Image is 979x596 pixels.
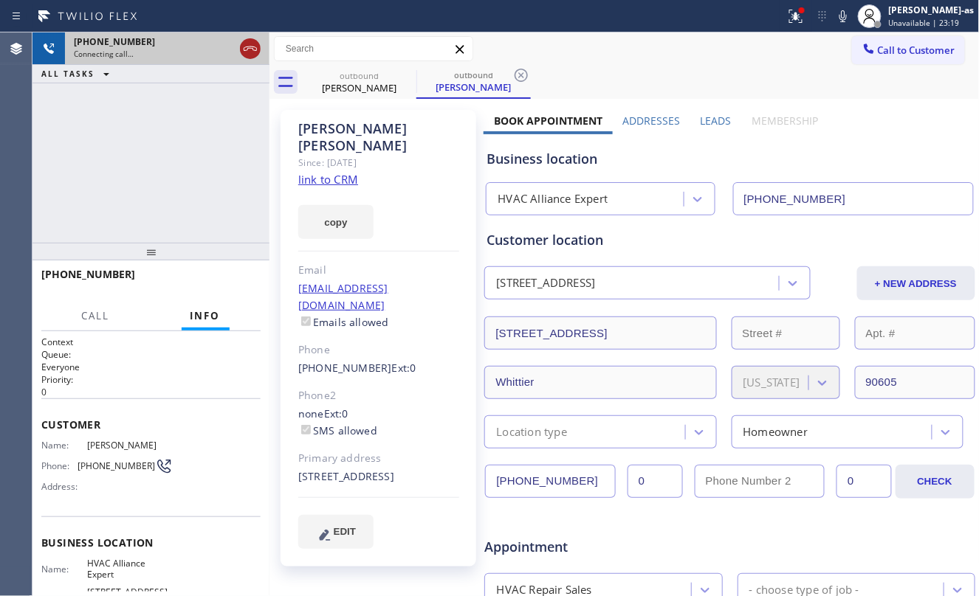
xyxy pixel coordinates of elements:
span: Ext: 0 [324,406,348,420]
div: Business location [487,149,972,169]
input: Search [275,37,473,60]
input: Phone Number [485,465,615,498]
input: Phone Number 2 [695,465,825,498]
div: Phone [298,342,459,358]
button: ALL TASKS [32,65,124,83]
div: Connie Guerrero [418,66,529,97]
p: 0 [41,386,261,398]
span: [PERSON_NAME] [87,440,173,451]
span: Call to Customer [878,44,955,57]
div: [PERSON_NAME] [PERSON_NAME] [298,120,459,154]
div: [PERSON_NAME] [303,81,415,94]
a: link to CRM [298,172,358,187]
input: Street # [732,316,840,350]
label: Addresses [622,114,680,128]
button: + NEW ADDRESS [857,266,975,300]
span: EDIT [334,526,356,537]
input: Apt. # [855,316,975,350]
div: Since: [DATE] [298,154,459,171]
div: outbound [418,69,529,80]
div: [STREET_ADDRESS] [298,468,459,485]
input: SMS allowed [301,425,311,434]
label: Membership [752,114,818,128]
span: Business location [41,536,261,550]
div: Email [298,262,459,279]
div: Customer location [487,230,972,250]
p: Everyone [41,361,261,373]
button: copy [298,205,374,239]
span: Connecting call… [74,49,134,59]
div: [STREET_ADDRESS] [496,275,595,292]
div: none [298,406,459,440]
input: Ext. [628,465,683,498]
span: ALL TASKS [41,69,95,79]
span: [PHONE_NUMBER] [41,267,135,281]
button: Mute [833,6,853,27]
button: EDIT [298,515,374,549]
span: Customer [41,417,261,432]
input: Phone Number [733,182,974,215]
input: Emails allowed [301,316,311,326]
span: Address: [41,481,87,492]
div: [PERSON_NAME]-as [889,4,975,16]
span: Name: [41,564,87,575]
input: Ext. 2 [837,465,892,498]
input: ZIP [855,366,975,399]
span: Info [190,309,221,322]
div: Homeowner [743,423,808,440]
button: Info [182,302,230,330]
h2: Queue: [41,348,261,361]
button: CHECK [896,465,975,499]
a: [EMAIL_ADDRESS][DOMAIN_NAME] [298,281,388,312]
div: [PERSON_NAME] [418,80,529,94]
div: Location type [496,423,567,440]
button: Call to Customer [852,36,965,64]
label: Emails allowed [298,315,389,329]
h2: Priority: [41,373,261,386]
span: Phone: [41,460,78,471]
div: Connie Guerrero [303,66,415,99]
span: Unavailable | 23:19 [889,18,960,28]
button: Hang up [240,38,261,59]
label: SMS allowed [298,423,377,437]
a: [PHONE_NUMBER] [298,361,392,375]
span: Ext: 0 [392,361,416,375]
span: [PHONE_NUMBER] [78,460,155,471]
label: Leads [701,114,732,128]
input: Address [484,316,716,350]
span: [PHONE_NUMBER] [74,35,155,48]
label: Book Appointment [494,114,602,128]
div: outbound [303,70,415,81]
span: HVAC Alliance Expert [87,558,173,581]
button: Call [73,302,119,330]
input: City [484,366,716,399]
span: Call [82,309,110,322]
span: Name: [41,440,87,451]
span: Appointment [484,537,646,557]
div: HVAC Alliance Expert [498,191,608,208]
h1: Context [41,336,261,348]
div: Primary address [298,450,459,467]
div: Phone2 [298,387,459,404]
